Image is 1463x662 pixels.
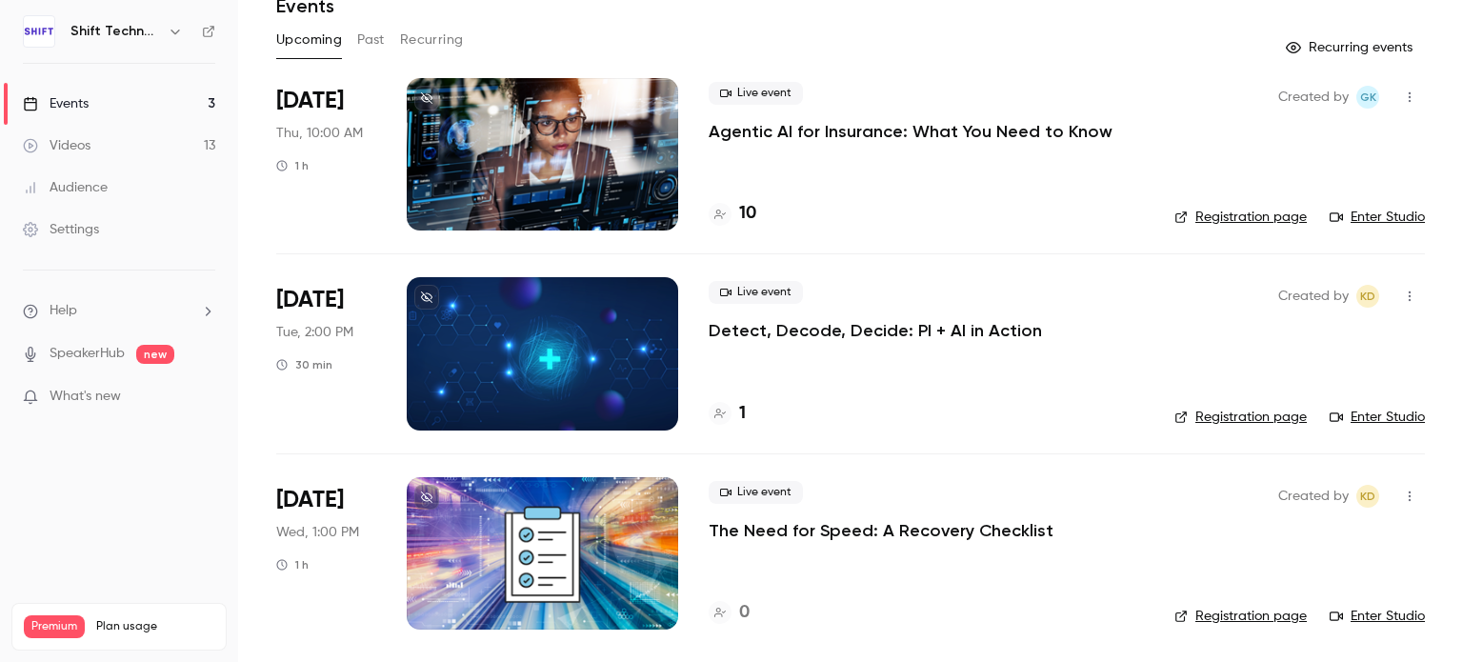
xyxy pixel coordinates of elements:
[24,16,54,47] img: Shift Technology
[276,78,376,231] div: Sep 25 Thu, 10:00 AM (America/New York)
[50,344,125,364] a: SpeakerHub
[276,25,342,55] button: Upcoming
[709,600,750,626] a: 0
[50,387,121,407] span: What's new
[739,401,746,427] h4: 1
[1330,607,1425,626] a: Enter Studio
[739,201,756,227] h4: 10
[1174,607,1307,626] a: Registration page
[1330,208,1425,227] a: Enter Studio
[96,619,214,634] span: Plan usage
[709,319,1042,342] a: Detect, Decode, Decide: PI + AI in Action
[136,345,174,364] span: new
[1330,408,1425,427] a: Enter Studio
[24,615,85,638] span: Premium
[276,277,376,430] div: Oct 7 Tue, 2:00 PM (America/New York)
[276,485,344,515] span: [DATE]
[1360,285,1375,308] span: KD
[357,25,385,55] button: Past
[1277,32,1425,63] button: Recurring events
[23,136,90,155] div: Videos
[276,477,376,630] div: Oct 8 Wed, 1:00 PM (America/New York)
[23,301,215,321] li: help-dropdown-opener
[709,201,756,227] a: 10
[709,401,746,427] a: 1
[1356,285,1379,308] span: Kristen DeLuca
[276,124,363,143] span: Thu, 10:00 AM
[276,323,353,342] span: Tue, 2:00 PM
[1360,86,1376,109] span: GK
[50,301,77,321] span: Help
[1174,408,1307,427] a: Registration page
[709,120,1112,143] a: Agentic AI for Insurance: What You Need to Know
[23,178,108,197] div: Audience
[276,86,344,116] span: [DATE]
[709,519,1053,542] a: The Need for Speed: A Recovery Checklist
[1174,208,1307,227] a: Registration page
[276,285,344,315] span: [DATE]
[1356,485,1379,508] span: Kristen DeLuca
[23,220,99,239] div: Settings
[1278,86,1349,109] span: Created by
[276,357,332,372] div: 30 min
[1278,485,1349,508] span: Created by
[709,281,803,304] span: Live event
[276,523,359,542] span: Wed, 1:00 PM
[276,557,309,572] div: 1 h
[1278,285,1349,308] span: Created by
[1360,485,1375,508] span: KD
[709,82,803,105] span: Live event
[276,158,309,173] div: 1 h
[709,481,803,504] span: Live event
[70,22,160,41] h6: Shift Technology
[192,389,215,406] iframe: Noticeable Trigger
[23,94,89,113] div: Events
[1356,86,1379,109] span: Gaud KROTOFF
[400,25,464,55] button: Recurring
[739,600,750,626] h4: 0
